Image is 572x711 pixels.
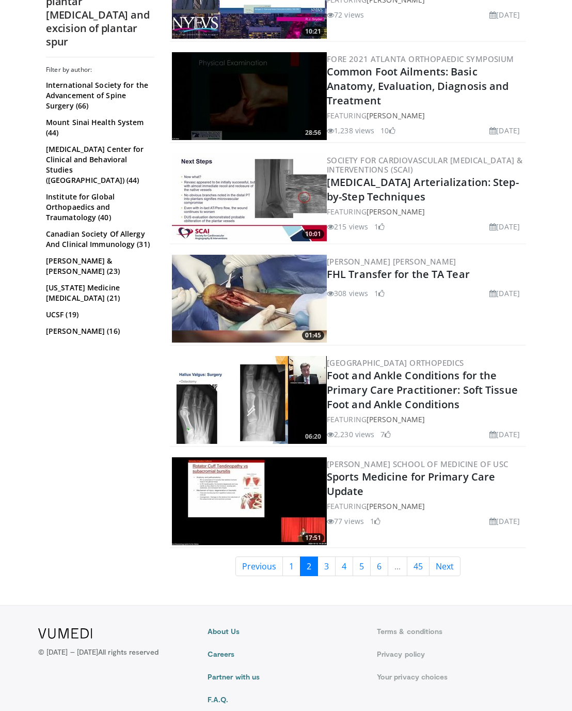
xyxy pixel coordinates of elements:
[282,557,300,576] a: 1
[46,80,152,111] a: International Society for the Advancement of Spine Surgery (66)
[327,65,509,107] a: Common Foot Ailments: Basic Anatomy, Evaluation, Diagnosis and Treatment
[367,111,425,120] a: [PERSON_NAME]
[46,326,152,336] a: [PERSON_NAME] (16)
[302,229,324,239] span: 10:01
[327,155,522,175] a: Society for Cardiovascular [MEDICAL_DATA] & Interventions (SCAI)
[327,256,456,267] a: [PERSON_NAME] [PERSON_NAME]
[429,557,460,576] a: Next
[46,310,152,320] a: UCSF (19)
[327,288,368,299] li: 308 views
[208,694,364,705] a: F.A.Q.
[327,429,374,440] li: 2,230 views
[208,626,364,637] a: About Us
[38,647,159,657] p: © [DATE] – [DATE]
[407,557,430,576] a: 45
[38,628,92,639] img: VuMedi Logo
[235,557,283,576] a: Previous
[327,267,470,281] a: FHL Transfer for the TA Tear
[327,54,514,64] a: FORE 2021 Atlanta Orthopaedic Symposium
[380,125,395,136] li: 10
[374,221,385,232] li: 1
[172,52,327,140] img: ad4c1045-1a10-4373-90ae-6c07ff0eb8fa.300x170_q85_crop-smart_upscale.jpg
[489,125,520,136] li: [DATE]
[327,125,374,136] li: 1,238 views
[172,356,327,444] img: 41722aff-e780-440d-842e-bf809c9f391f.300x170_q85_crop-smart_upscale.jpg
[172,52,327,140] a: 28:56
[370,516,380,527] li: 1
[327,175,519,204] a: [MEDICAL_DATA] Arterialization: Step-by-Step Techniques
[370,557,388,576] a: 6
[172,255,327,343] a: 01:45
[377,626,534,637] a: Terms & conditions
[353,557,371,576] a: 5
[302,128,324,137] span: 28:56
[327,368,518,411] a: Foot and Ankle Conditions for the Primary Care Practitioner: Soft Tissue Foot and Ankle Conditions
[300,557,318,576] a: 2
[367,501,425,511] a: [PERSON_NAME]
[208,649,364,659] a: Careers
[46,229,152,250] a: Canadian Society Of Allergy And Clinical Immunology (31)
[489,221,520,232] li: [DATE]
[208,672,364,682] a: Partner with us
[46,256,152,276] a: [PERSON_NAME] & [PERSON_NAME] (23)
[172,255,327,343] img: 0ae922ba-22db-4528-b6ef-71c20d054d32.300x170_q85_crop-smart_upscale.jpg
[489,288,520,299] li: [DATE]
[489,429,520,440] li: [DATE]
[367,414,425,424] a: [PERSON_NAME]
[46,192,152,223] a: Institute for Global Orthopaedics and Traumatology (40)
[46,117,152,138] a: Mount Sinai Health System (44)
[98,647,158,656] span: All rights reserved
[302,27,324,36] span: 10:21
[172,356,327,444] a: 06:20
[327,414,524,425] div: FEATURING
[302,432,324,441] span: 06:20
[335,557,353,576] a: 4
[46,144,152,186] a: [MEDICAL_DATA] Center for Clinical and Behavioral Studies ([GEOGRAPHIC_DATA]) (44)
[172,153,327,241] a: 10:01
[327,459,509,469] a: [PERSON_NAME] School of Medicine of USC
[327,516,364,527] li: 77 views
[327,470,495,498] a: Sports Medicine for Primary Care Update
[367,207,425,217] a: [PERSON_NAME]
[380,429,391,440] li: 7
[374,288,385,299] li: 1
[377,672,534,682] a: Your privacy choices
[489,516,520,527] li: [DATE]
[327,110,524,121] div: FEATURING
[327,221,368,232] li: 215 views
[46,283,152,303] a: [US_STATE] Medicine [MEDICAL_DATA] (21)
[172,457,327,545] a: 17:51
[170,557,526,576] nav: Search results pages
[172,153,327,241] img: dc53b344-df87-4d43-81b6-4bf67ef169e1.300x170_q85_crop-smart_upscale.jpg
[327,206,524,217] div: FEATURING
[172,457,327,545] img: 7dab5bc2-7f2c-4b45-b50f-bcee6db0debc.300x170_q85_crop-smart_upscale.jpg
[302,533,324,543] span: 17:51
[377,649,534,659] a: Privacy policy
[489,9,520,20] li: [DATE]
[327,501,524,512] div: FEATURING
[327,358,464,368] a: [GEOGRAPHIC_DATA] Orthopedics
[317,557,336,576] a: 3
[327,9,364,20] li: 72 views
[302,331,324,340] span: 01:45
[46,66,154,74] h3: Filter by author:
